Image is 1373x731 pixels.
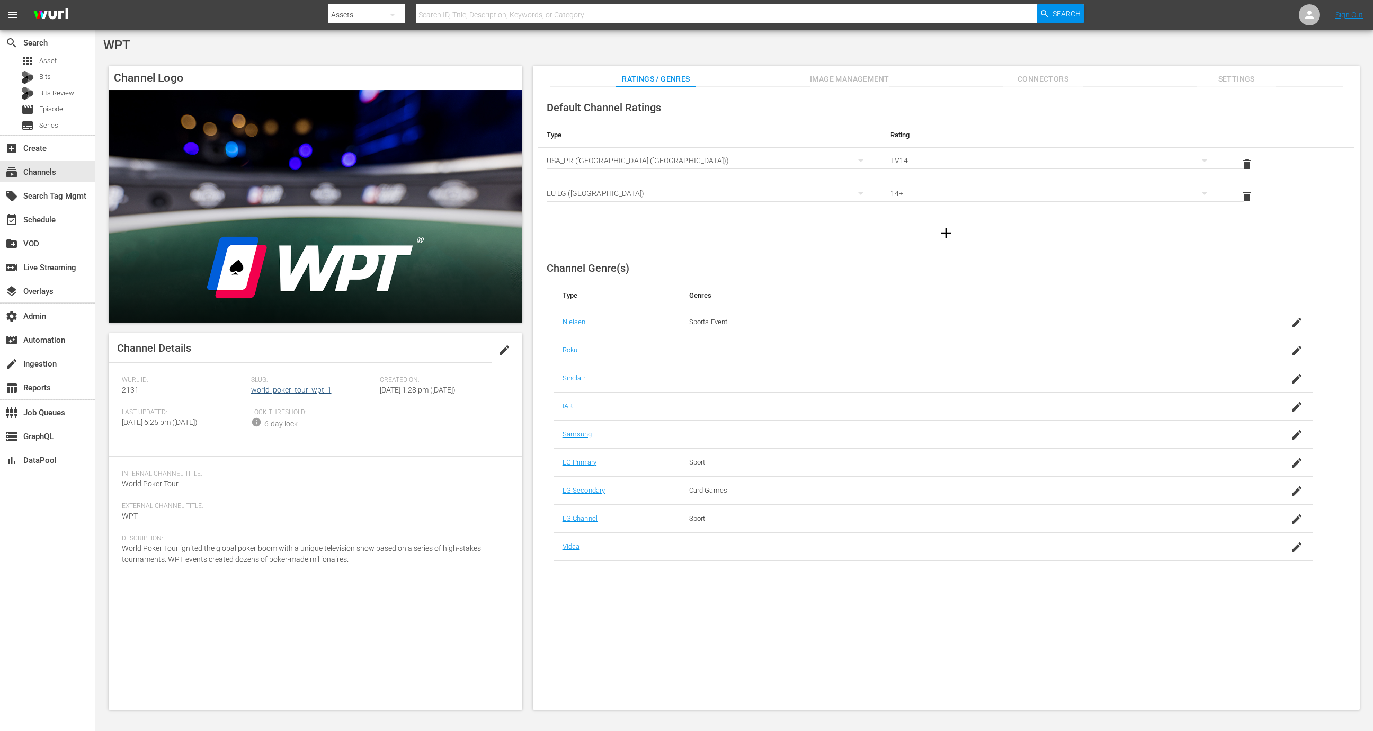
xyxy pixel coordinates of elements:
span: Series [21,119,34,132]
a: LG Primary [563,458,596,466]
span: edit [498,344,511,356]
a: LG Secondary [563,486,605,494]
div: EU LG ([GEOGRAPHIC_DATA]) [547,179,873,208]
span: VOD [5,237,18,250]
a: Samsung [563,430,592,438]
span: 2131 [122,386,139,394]
span: Image Management [810,73,889,86]
a: Roku [563,346,578,354]
span: Search Tag Mgmt [5,190,18,202]
span: Create [5,142,18,155]
th: Genres [681,283,1229,308]
span: Asset [21,55,34,67]
span: menu [6,8,19,21]
a: Nielsen [563,318,586,326]
span: Description: [122,534,504,543]
span: Job Queues [5,406,18,419]
span: Slug: [251,376,375,385]
span: Admin [5,310,18,323]
span: Automation [5,334,18,346]
span: Series [39,120,58,131]
table: simple table [538,122,1354,213]
div: 6-day lock [264,418,298,430]
span: Episode [21,103,34,116]
span: Bits [39,72,51,82]
button: delete [1234,184,1260,209]
span: Lock Threshold: [251,408,375,417]
span: Search [5,37,18,49]
a: Sign Out [1335,11,1363,19]
a: Sinclair [563,374,585,382]
th: Rating [882,122,1226,148]
span: Channel Details [117,342,191,354]
span: Internal Channel Title: [122,470,504,478]
div: 14+ [890,179,1217,208]
span: [DATE] 6:25 pm ([DATE]) [122,418,198,426]
span: Last Updated: [122,408,246,417]
a: LG Channel [563,514,598,522]
th: Type [554,283,681,308]
span: Overlays [5,285,18,298]
button: delete [1234,151,1260,177]
span: Schedule [5,213,18,226]
button: Search [1037,4,1084,23]
a: world_poker_tour_wpt_1 [251,386,332,394]
span: WPT [122,512,138,520]
span: Ingestion [5,358,18,370]
div: Bits [21,71,34,84]
span: Search [1053,4,1081,23]
span: Default Channel Ratings [547,101,661,114]
span: WPT [103,38,130,52]
span: Bits Review [39,88,74,99]
a: Vidaa [563,542,580,550]
span: Channel Genre(s) [547,262,629,274]
span: GraphQL [5,430,18,443]
span: Ratings / Genres [616,73,696,86]
span: Wurl ID: [122,376,246,385]
span: delete [1241,190,1253,203]
span: Channels [5,166,18,179]
span: World Poker Tour [122,479,179,488]
span: Reports [5,381,18,394]
span: Asset [39,56,57,66]
img: WPT [109,90,522,323]
span: World Poker Tour ignited the global poker boom with a unique television show based on a series of... [122,544,481,564]
span: DataPool [5,454,18,467]
div: USA_PR ([GEOGRAPHIC_DATA] ([GEOGRAPHIC_DATA])) [547,146,873,175]
div: TV14 [890,146,1217,175]
span: Connectors [1003,73,1083,86]
span: [DATE] 1:28 pm ([DATE]) [380,386,456,394]
div: Bits Review [21,87,34,100]
span: Episode [39,104,63,114]
a: IAB [563,402,573,410]
span: Created On: [380,376,504,385]
span: Settings [1197,73,1276,86]
span: info [251,417,262,427]
span: delete [1241,158,1253,171]
h4: Channel Logo [109,66,522,90]
img: ans4CAIJ8jUAAAAAAAAAAAAAAAAAAAAAAAAgQb4GAAAAAAAAAAAAAAAAAAAAAAAAJMjXAAAAAAAAAAAAAAAAAAAAAAAAgAT5G... [25,3,76,28]
span: Live Streaming [5,261,18,274]
button: edit [492,337,517,363]
th: Type [538,122,882,148]
span: External Channel Title: [122,502,504,511]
